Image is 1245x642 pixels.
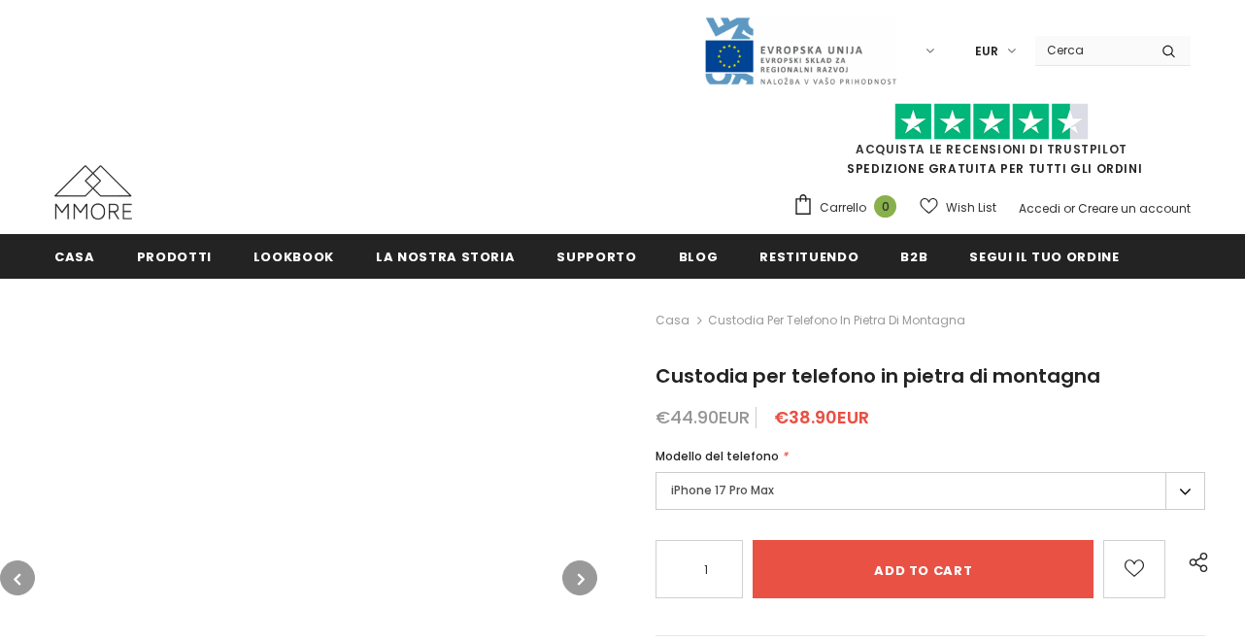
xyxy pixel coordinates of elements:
[556,234,636,278] a: supporto
[708,309,965,332] span: Custodia per telefono in pietra di montagna
[253,234,334,278] a: Lookbook
[894,103,1089,141] img: Fidati di Pilot Stars
[900,248,927,266] span: B2B
[946,198,996,218] span: Wish List
[656,448,779,464] span: Modello del telefono
[1078,200,1191,217] a: Creare un account
[54,248,95,266] span: Casa
[556,248,636,266] span: supporto
[656,309,690,332] a: Casa
[969,234,1119,278] a: Segui il tuo ordine
[792,112,1191,177] span: SPEDIZIONE GRATUITA PER TUTTI GLI ORDINI
[874,195,896,218] span: 0
[792,193,906,222] a: Carrello 0
[54,234,95,278] a: Casa
[759,234,858,278] a: Restituendo
[969,248,1119,266] span: Segui il tuo ordine
[679,234,719,278] a: Blog
[753,540,1094,598] input: Add to cart
[774,405,869,429] span: €38.90EUR
[376,248,515,266] span: La nostra storia
[900,234,927,278] a: B2B
[703,16,897,86] img: Javni Razpis
[376,234,515,278] a: La nostra storia
[656,362,1100,389] span: Custodia per telefono in pietra di montagna
[137,248,212,266] span: Prodotti
[253,248,334,266] span: Lookbook
[920,190,996,224] a: Wish List
[137,234,212,278] a: Prodotti
[759,248,858,266] span: Restituendo
[1035,36,1147,64] input: Search Site
[679,248,719,266] span: Blog
[54,165,132,220] img: Casi MMORE
[975,42,998,61] span: EUR
[820,198,866,218] span: Carrello
[1063,200,1075,217] span: or
[656,405,750,429] span: €44.90EUR
[856,141,1127,157] a: Acquista le recensioni di TrustPilot
[656,472,1205,510] label: iPhone 17 Pro Max
[703,42,897,58] a: Javni Razpis
[1019,200,1060,217] a: Accedi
